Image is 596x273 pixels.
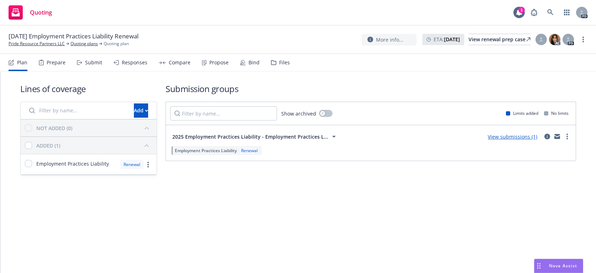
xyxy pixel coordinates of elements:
div: Renewal [120,160,144,169]
strong: [DATE] [444,36,460,43]
a: more [579,35,587,44]
button: Nova Assist [534,259,583,273]
span: Quoting [30,10,52,15]
div: Plan [17,60,27,65]
div: Compare [169,60,190,65]
a: Quoting [6,2,55,22]
div: Submit [85,60,102,65]
input: Filter by name... [25,103,130,118]
a: more [563,132,571,141]
span: [DATE] Employment Practices Liability Renewal [9,32,138,41]
div: Drag to move [534,259,543,273]
div: ADDED (1) [36,142,60,149]
span: More info... [376,36,403,43]
div: Renewal [240,148,259,154]
a: Switch app [560,5,574,20]
button: Add [134,103,148,118]
a: Search [543,5,558,20]
a: Report a Bug [527,5,541,20]
span: ETA : [434,36,460,43]
a: View submissions (1) [488,133,537,140]
div: Files [279,60,290,65]
a: circleInformation [543,132,551,141]
button: NOT ADDED (0) [36,122,152,134]
div: Responses [122,60,147,65]
span: Quoting plan [104,41,129,47]
span: 2025 Employment Practices Liability - Employment Practices L... [172,133,328,140]
div: Limits added [506,110,538,116]
span: Show archived [281,110,316,117]
span: Employment Practices Liability [175,148,237,154]
h1: Submission groups [166,83,576,95]
h1: Lines of coverage [20,83,157,95]
div: Bind [249,60,260,65]
button: ADDED (1) [36,140,152,151]
button: 2025 Employment Practices Liability - Employment Practices L... [170,129,340,144]
a: mail [553,132,561,141]
div: NOT ADDED (0) [36,124,72,132]
div: Propose [209,60,229,65]
div: Prepare [47,60,66,65]
div: No limits [544,110,569,116]
a: Quoting plans [70,41,98,47]
div: 1 [518,7,525,13]
a: Pride Resource Partners LLC [9,41,65,47]
button: More info... [362,34,417,45]
a: more [144,160,152,169]
img: photo [549,34,560,45]
a: View renewal prep case [469,34,530,45]
span: Employment Practices Liability [36,160,109,167]
span: Nova Assist [549,263,577,269]
input: Filter by name... [170,106,277,121]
